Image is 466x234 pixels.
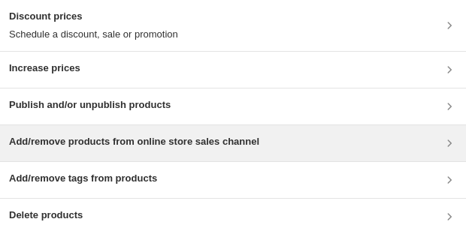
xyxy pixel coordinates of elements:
[9,9,178,24] h3: Discount prices
[9,171,157,186] h3: Add/remove tags from products
[9,61,80,76] h3: Increase prices
[9,208,83,223] h3: Delete products
[9,97,171,112] h3: Publish and/or unpublish products
[9,134,259,149] h3: Add/remove products from online store sales channel
[9,27,178,42] p: Schedule a discount, sale or promotion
